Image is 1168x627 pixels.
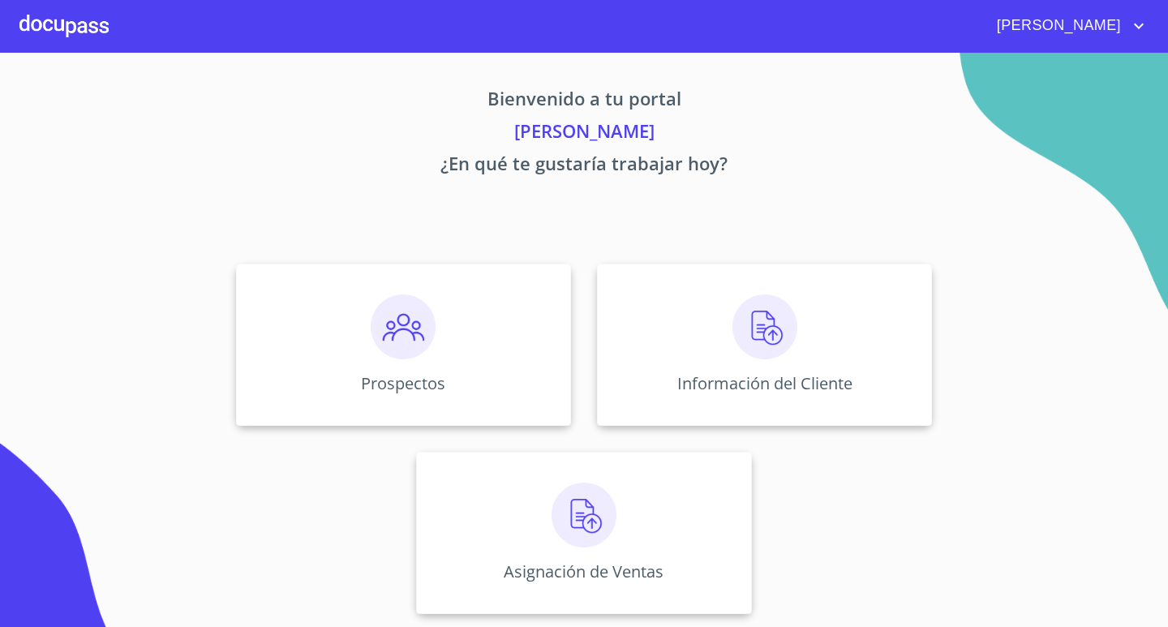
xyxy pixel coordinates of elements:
[552,483,616,548] img: carga.png
[371,294,436,359] img: prospectos.png
[84,150,1084,183] p: ¿En qué te gustaría trabajar hoy?
[985,13,1129,39] span: [PERSON_NAME]
[985,13,1149,39] button: account of current user
[84,118,1084,150] p: [PERSON_NAME]
[84,85,1084,118] p: Bienvenido a tu portal
[504,560,663,582] p: Asignación de Ventas
[732,294,797,359] img: carga.png
[361,372,445,394] p: Prospectos
[677,372,852,394] p: Información del Cliente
